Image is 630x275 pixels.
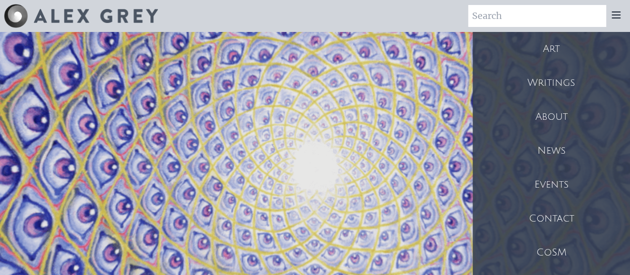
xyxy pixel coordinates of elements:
[473,66,630,100] a: Writings
[473,168,630,202] a: Events
[473,100,630,134] a: About
[473,236,630,270] a: CoSM
[473,32,630,66] a: Art
[473,202,630,236] a: Contact
[468,5,606,27] input: Search
[473,134,630,168] a: News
